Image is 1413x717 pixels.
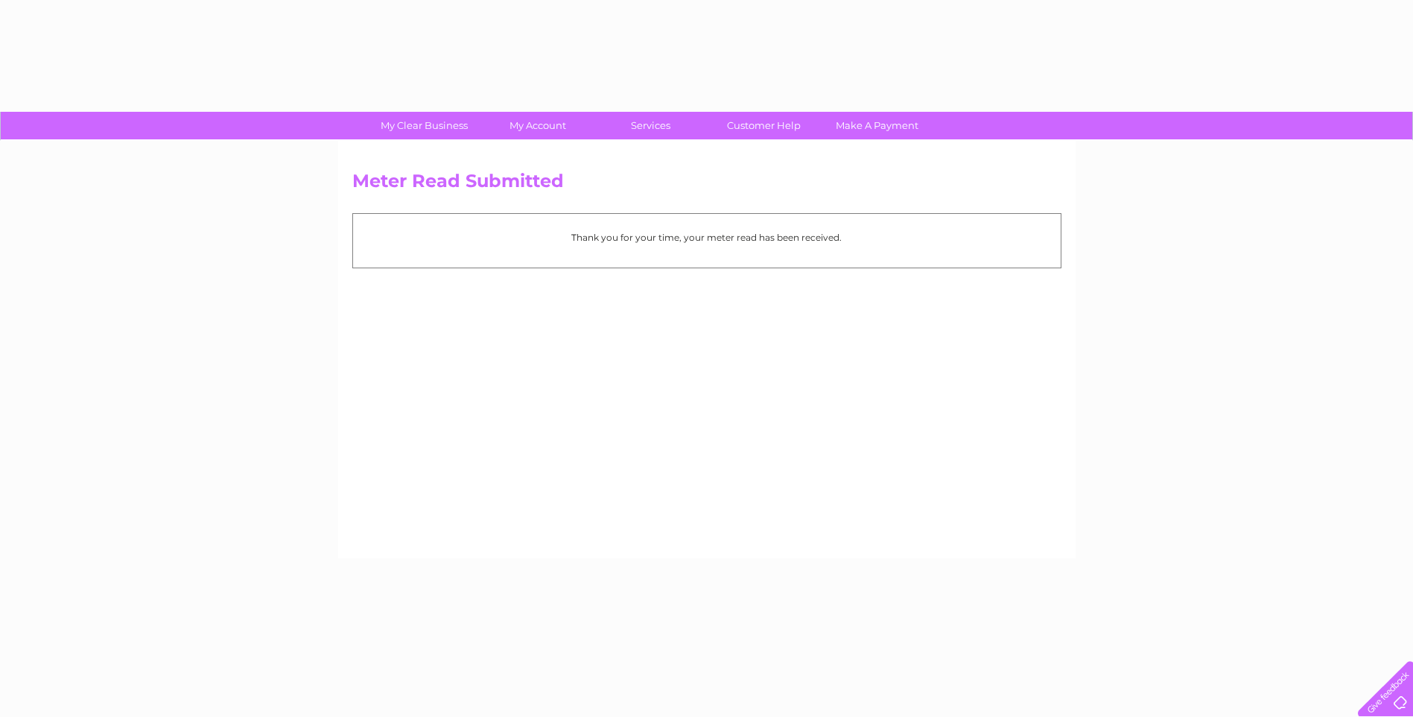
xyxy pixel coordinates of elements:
[352,171,1061,199] h2: Meter Read Submitted
[702,112,825,139] a: Customer Help
[816,112,939,139] a: Make A Payment
[361,230,1053,244] p: Thank you for your time, your meter read has been received.
[363,112,486,139] a: My Clear Business
[476,112,599,139] a: My Account
[589,112,712,139] a: Services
